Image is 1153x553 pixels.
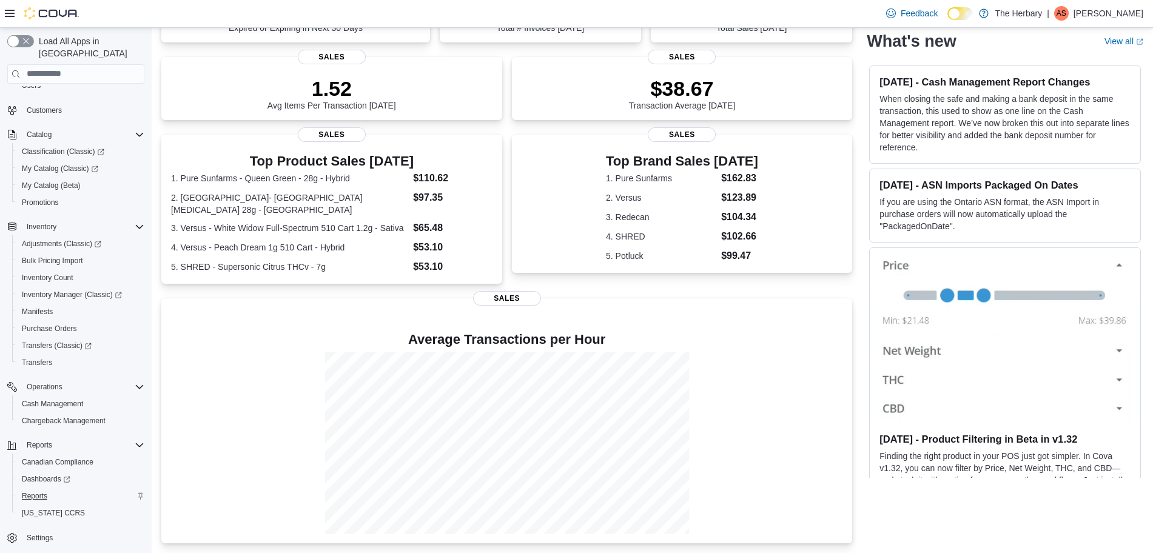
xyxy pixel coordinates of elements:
span: Transfers [22,358,52,367]
span: Customers [27,106,62,115]
a: Classification (Classic) [12,143,149,160]
span: Users [17,78,144,93]
a: Canadian Compliance [17,455,98,469]
span: Reports [17,489,144,503]
button: Reports [22,438,57,452]
a: Inventory Count [17,270,78,285]
a: Users [17,78,45,93]
a: [US_STATE] CCRS [17,506,90,520]
a: My Catalog (Classic) [12,160,149,177]
dd: $110.62 [413,171,492,186]
p: Finding the right product in your POS just got simpler. In Cova v1.32, you can now filter by Pric... [879,451,1131,511]
span: My Catalog (Beta) [17,178,144,193]
h3: Top Product Sales [DATE] [171,154,492,169]
dd: $102.66 [721,229,758,244]
a: My Catalog (Classic) [17,161,103,176]
span: Settings [27,533,53,543]
button: Canadian Compliance [12,454,149,471]
p: $38.67 [629,76,736,101]
p: [PERSON_NAME] [1074,6,1143,21]
dd: $104.34 [721,210,758,224]
button: Catalog [22,127,56,142]
button: Catalog [2,126,149,143]
a: Promotions [17,195,64,210]
a: Inventory Manager (Classic) [17,287,127,302]
dd: $53.10 [413,240,492,255]
span: Adjustments (Classic) [22,239,101,249]
a: Inventory Manager (Classic) [12,286,149,303]
button: [US_STATE] CCRS [12,504,149,521]
span: Transfers [17,355,144,370]
span: Classification (Classic) [22,147,104,156]
span: Reports [22,491,47,501]
a: Adjustments (Classic) [17,236,106,251]
a: Dashboards [12,471,149,488]
button: Inventory [2,218,149,235]
span: Promotions [22,198,59,207]
button: Operations [22,380,67,394]
button: Cash Management [12,395,149,412]
span: Dark Mode [947,20,948,21]
span: AS [1057,6,1066,21]
dt: 5. SHRED - Supersonic Citrus THCv - 7g [171,261,408,273]
span: Bulk Pricing Import [17,253,144,268]
p: When closing the safe and making a bank deposit in the same transaction, this used to show as one... [879,93,1131,153]
span: Inventory [27,222,56,232]
a: Transfers [17,355,57,370]
a: Transfers (Classic) [12,337,149,354]
dt: 2. Versus [606,192,716,204]
a: Classification (Classic) [17,144,109,159]
span: Sales [648,50,716,64]
span: Inventory Manager (Classic) [17,287,144,302]
button: My Catalog (Beta) [12,177,149,194]
button: Manifests [12,303,149,320]
dd: $162.83 [721,171,758,186]
span: Users [22,81,41,90]
span: Bulk Pricing Import [22,256,83,266]
a: My Catalog (Beta) [17,178,86,193]
dt: 3. Versus - White Widow Full-Spectrum 510 Cart 1.2g - Sativa [171,222,408,234]
div: Alex Saez [1054,6,1069,21]
div: Transaction Average [DATE] [629,76,736,110]
span: Purchase Orders [22,324,77,333]
dd: $123.89 [721,190,758,205]
a: Cash Management [17,397,88,411]
img: Cova [24,7,79,19]
h3: Top Brand Sales [DATE] [606,154,758,169]
button: Inventory [22,220,61,234]
span: Washington CCRS [17,506,144,520]
span: Sales [298,50,366,64]
span: Inventory [22,220,144,234]
span: Transfers (Classic) [22,341,92,350]
svg: External link [1136,38,1143,45]
dd: $97.35 [413,190,492,205]
a: Chargeback Management [17,414,110,428]
button: Reports [2,437,149,454]
span: Inventory Count [22,273,73,283]
span: Chargeback Management [17,414,144,428]
span: Inventory Manager (Classic) [22,290,122,300]
span: Operations [22,380,144,394]
button: Customers [2,101,149,119]
span: Canadian Compliance [17,455,144,469]
a: Customers [22,103,67,118]
span: My Catalog (Classic) [17,161,144,176]
a: Bulk Pricing Import [17,253,88,268]
h3: [DATE] - Product Filtering in Beta in v1.32 [879,434,1131,446]
span: Adjustments (Classic) [17,236,144,251]
span: Sales [648,127,716,142]
button: Bulk Pricing Import [12,252,149,269]
span: Cash Management [17,397,144,411]
button: Promotions [12,194,149,211]
dd: $99.47 [721,249,758,263]
span: Customers [22,102,144,118]
a: Purchase Orders [17,321,82,336]
input: Dark Mode [947,7,973,20]
dt: 2. [GEOGRAPHIC_DATA]- [GEOGRAPHIC_DATA][MEDICAL_DATA] 28g - [GEOGRAPHIC_DATA] [171,192,408,216]
span: Sales [473,291,541,306]
span: My Catalog (Classic) [22,164,98,173]
span: Purchase Orders [17,321,144,336]
button: Operations [2,378,149,395]
h3: [DATE] - ASN Imports Packaged On Dates [879,179,1131,191]
div: Avg Items Per Transaction [DATE] [267,76,396,110]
